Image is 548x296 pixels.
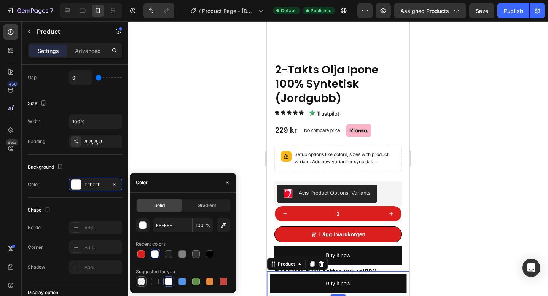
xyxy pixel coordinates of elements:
p: Advanced [75,47,101,55]
span: Gradient [198,202,216,209]
div: Beta [6,139,18,145]
div: Background [28,162,65,172]
span: Product Page - [DATE] 22:32:27 [202,7,255,15]
div: Add... [84,224,120,231]
div: FFFFFF [84,181,107,188]
span: Default [281,7,297,14]
button: Publish [497,3,529,18]
button: Assigned Products [394,3,466,18]
strong: 100% [96,246,110,254]
div: Padding [28,138,45,145]
p: Product [37,27,102,36]
p: 7 [50,6,53,15]
div: 8, 8, 8, 8 [84,138,120,145]
div: Shadow [28,264,45,271]
div: Add... [84,244,120,251]
button: 7 [3,3,57,18]
div: Border [28,224,43,231]
span: Save [476,8,488,14]
p: Settings [38,47,59,55]
div: Undo/Redo [143,3,174,18]
div: Publish [504,7,523,15]
span: Assigned Products [400,7,449,15]
div: Gap [28,74,37,81]
span: Solid [154,202,165,209]
iframe: Design area [267,21,409,296]
button: Save [469,3,494,18]
input: Auto [69,115,122,128]
div: Color [28,181,40,188]
div: Corner [28,244,43,251]
div: Open Intercom Messenger [522,259,540,277]
div: Size [28,99,48,109]
input: Auto [69,71,92,84]
div: Add... [84,264,120,271]
div: 450 [7,81,18,87]
span: % [206,222,210,229]
div: Suggested for you [136,268,175,275]
div: Shape [28,205,52,215]
input: Eg: FFFFFF [153,218,192,232]
span: Published [311,7,331,14]
span: / [199,7,201,15]
strong: taktsolja [56,246,82,254]
div: Recent colors [136,241,166,248]
div: Width [28,118,40,125]
div: Color [136,179,148,186]
div: Display option [28,289,58,296]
